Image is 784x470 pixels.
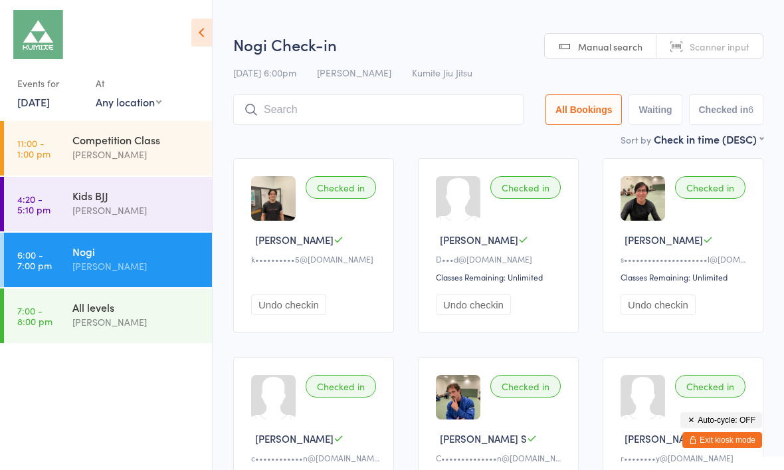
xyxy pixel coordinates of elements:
div: [PERSON_NAME] [72,147,201,162]
label: Sort by [621,133,651,146]
a: [DATE] [17,94,50,109]
div: Kids BJJ [72,188,201,203]
div: 6 [748,104,753,115]
div: Checked in [675,176,745,199]
div: C••••••••••••••n@[DOMAIN_NAME] [436,452,565,463]
div: [PERSON_NAME] [72,259,201,274]
span: [PERSON_NAME] [440,233,518,247]
div: r••••••••y@[DOMAIN_NAME] [621,452,749,463]
div: k••••••••••5@[DOMAIN_NAME] [251,253,380,265]
div: Checked in [675,375,745,398]
a: 6:00 -7:00 pmNogi[PERSON_NAME] [4,233,212,287]
a: 11:00 -1:00 pmCompetition Class[PERSON_NAME] [4,121,212,176]
button: Checked in6 [689,94,764,125]
span: [PERSON_NAME] S [440,431,527,445]
img: image1742368917.png [436,375,480,419]
span: [PERSON_NAME] [255,431,334,445]
div: Competition Class [72,132,201,147]
div: [PERSON_NAME] [72,203,201,218]
div: Any location [96,94,161,109]
div: Checked in [306,375,376,398]
button: Undo checkin [436,294,511,315]
input: Search [233,94,524,125]
div: Classes Remaining: Unlimited [436,271,565,283]
button: Auto-cycle: OFF [680,412,762,428]
img: image1742451180.png [621,176,665,221]
time: 4:20 - 5:10 pm [17,193,50,215]
div: Check in time (DESC) [654,132,763,146]
img: Kumite Jiu Jitsu [13,10,63,59]
div: Events for [17,72,82,94]
button: Exit kiosk mode [682,432,762,448]
div: Checked in [306,176,376,199]
div: s•••••••••••••••••••••l@[DOMAIN_NAME] [621,253,749,265]
a: 4:20 -5:10 pmKids BJJ[PERSON_NAME] [4,177,212,231]
div: Checked in [490,375,561,398]
span: Kumite Jiu Jitsu [412,66,472,79]
span: [PERSON_NAME] [255,233,334,247]
span: Manual search [578,40,642,53]
div: Checked in [490,176,561,199]
img: image1743497512.png [251,176,296,221]
div: D•••d@[DOMAIN_NAME] [436,253,565,265]
span: [PERSON_NAME] [625,431,703,445]
button: All Bookings [545,94,623,125]
div: [PERSON_NAME] [72,314,201,330]
span: [PERSON_NAME] [317,66,391,79]
button: Undo checkin [251,294,326,315]
span: Scanner input [690,40,749,53]
time: 11:00 - 1:00 pm [17,138,50,159]
span: [PERSON_NAME] [625,233,703,247]
div: Classes Remaining: Unlimited [621,271,749,283]
div: At [96,72,161,94]
h2: Nogi Check-in [233,33,763,55]
time: 6:00 - 7:00 pm [17,249,52,271]
button: Waiting [629,94,682,125]
div: c••••••••••••n@[DOMAIN_NAME] [251,452,380,463]
span: [DATE] 6:00pm [233,66,296,79]
button: Undo checkin [621,294,696,315]
div: Nogi [72,244,201,259]
div: All levels [72,300,201,314]
time: 7:00 - 8:00 pm [17,305,52,326]
a: 7:00 -8:00 pmAll levels[PERSON_NAME] [4,289,212,343]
